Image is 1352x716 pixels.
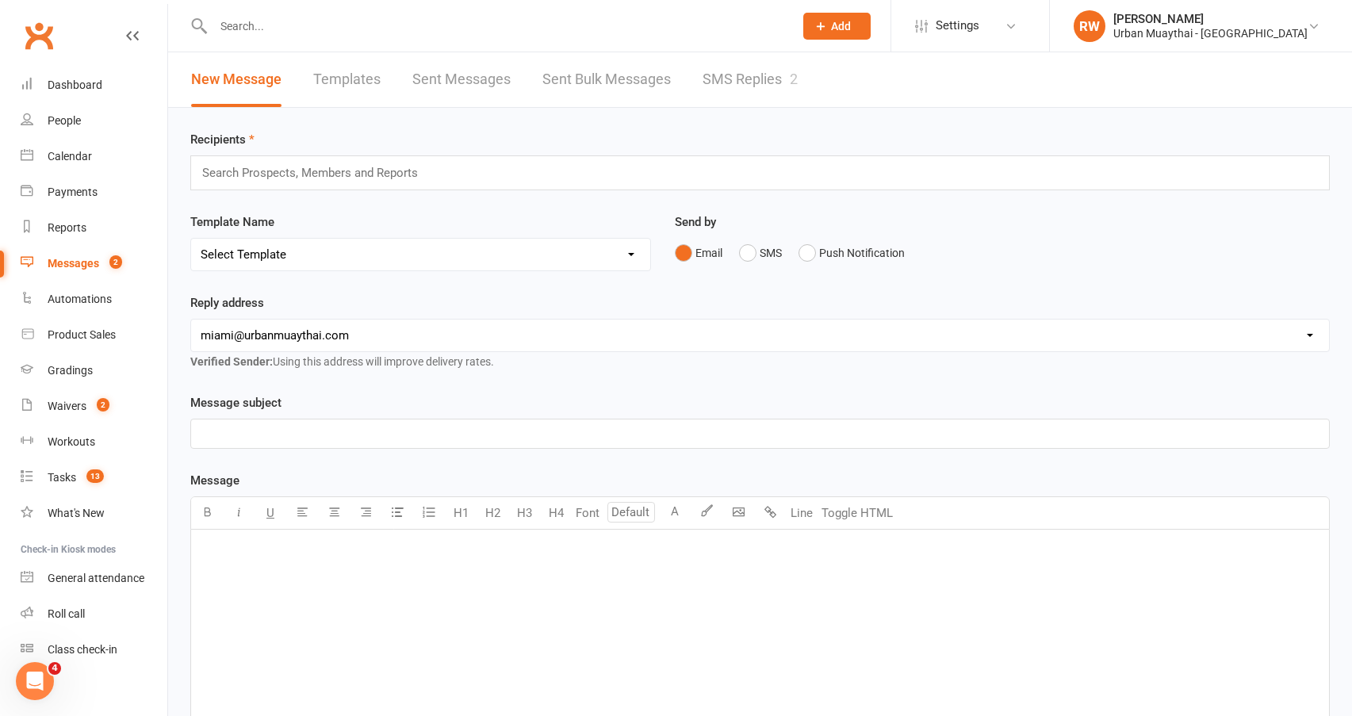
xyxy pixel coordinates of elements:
[607,502,655,523] input: Default
[21,174,167,210] a: Payments
[675,213,716,232] label: Send by
[542,52,671,107] a: Sent Bulk Messages
[445,497,477,529] button: H1
[936,8,979,44] span: Settings
[190,355,273,368] strong: Verified Sender:
[48,607,85,620] div: Roll call
[48,643,117,656] div: Class check-in
[799,238,905,268] button: Push Notification
[1074,10,1105,42] div: RW
[48,471,76,484] div: Tasks
[16,662,54,700] iframe: Intercom live chat
[48,662,61,675] span: 4
[97,398,109,412] span: 2
[48,435,95,448] div: Workouts
[48,293,112,305] div: Automations
[21,317,167,353] a: Product Sales
[477,497,508,529] button: H2
[21,496,167,531] a: What's New
[48,400,86,412] div: Waivers
[21,103,167,139] a: People
[48,257,99,270] div: Messages
[48,572,144,584] div: General attendance
[48,221,86,234] div: Reports
[190,393,282,412] label: Message subject
[21,246,167,281] a: Messages 2
[412,52,511,107] a: Sent Messages
[190,130,255,149] label: Recipients
[831,20,851,33] span: Add
[48,507,105,519] div: What's New
[508,497,540,529] button: H3
[266,506,274,520] span: U
[255,497,286,529] button: U
[21,210,167,246] a: Reports
[21,281,167,317] a: Automations
[675,238,722,268] button: Email
[86,469,104,483] span: 13
[48,114,81,127] div: People
[209,15,783,37] input: Search...
[572,497,603,529] button: Font
[21,460,167,496] a: Tasks 13
[21,389,167,424] a: Waivers 2
[540,497,572,529] button: H4
[818,497,897,529] button: Toggle HTML
[21,67,167,103] a: Dashboard
[19,16,59,56] a: Clubworx
[313,52,381,107] a: Templates
[739,238,782,268] button: SMS
[21,139,167,174] a: Calendar
[190,355,494,368] span: Using this address will improve delivery rates.
[109,255,122,269] span: 2
[803,13,871,40] button: Add
[48,150,92,163] div: Calendar
[786,497,818,529] button: Line
[21,632,167,668] a: Class kiosk mode
[790,71,798,87] div: 2
[190,213,274,232] label: Template Name
[191,52,282,107] a: New Message
[190,293,264,312] label: Reply address
[21,353,167,389] a: Gradings
[48,328,116,341] div: Product Sales
[659,497,691,529] button: A
[1113,26,1308,40] div: Urban Muaythai - [GEOGRAPHIC_DATA]
[190,471,239,490] label: Message
[21,596,167,632] a: Roll call
[703,52,798,107] a: SMS Replies2
[21,561,167,596] a: General attendance kiosk mode
[48,78,102,91] div: Dashboard
[48,364,93,377] div: Gradings
[21,424,167,460] a: Workouts
[1113,12,1308,26] div: [PERSON_NAME]
[201,163,433,183] input: Search Prospects, Members and Reports
[48,186,98,198] div: Payments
